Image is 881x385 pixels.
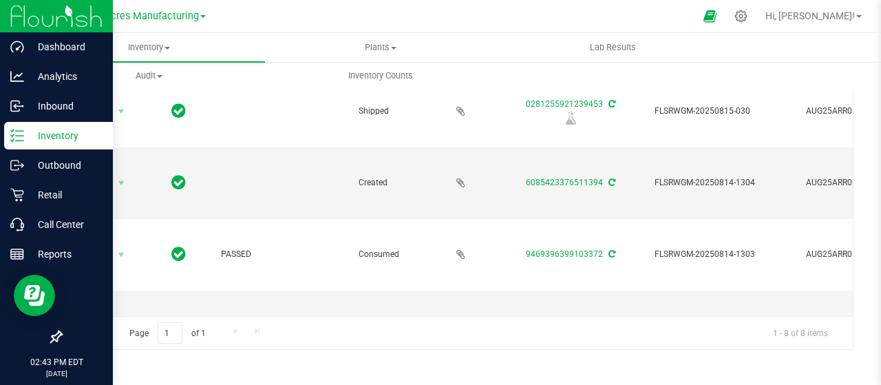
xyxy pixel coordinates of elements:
p: Reports [24,246,107,262]
span: In Sync [171,244,186,264]
a: Lab Results [497,33,729,62]
div: Manage settings [732,10,750,23]
span: FLSRWGM-20250814-1303 [655,248,789,261]
div: Lab Sample [493,111,648,125]
p: [DATE] [6,368,107,379]
span: Hi, [PERSON_NAME]! [765,10,855,21]
inline-svg: Retail [10,188,24,202]
a: Inventory [33,33,265,62]
a: Plants [265,33,497,62]
span: Sync from Compliance System [606,178,615,187]
span: select [113,174,130,193]
span: FLSRWGM-20250814-1304 [655,176,789,189]
a: 6085423376511394 [526,178,603,187]
span: FLSRWGM-20250815-030 [655,105,789,118]
p: Dashboard [24,39,107,55]
span: In Sync [171,101,186,121]
span: In Sync [171,173,186,192]
span: Created [359,176,418,189]
span: Page of 1 [118,322,217,344]
span: select [113,245,130,264]
a: Inventory Counts [265,61,497,90]
inline-svg: Analytics [10,70,24,83]
span: Lab Results [571,41,655,54]
inline-svg: Outbound [10,158,24,172]
span: Inventory [33,41,265,54]
span: Open Ecommerce Menu [694,3,725,30]
inline-svg: Inbound [10,99,24,113]
p: 02:43 PM EDT [6,356,107,368]
span: Sync from Compliance System [606,99,615,109]
a: Audit [33,61,265,90]
span: Green Acres Manufacturing [75,10,199,22]
inline-svg: Reports [10,247,24,261]
span: Consumed [359,248,418,261]
span: Plants [266,41,496,54]
span: PASSED [221,248,342,261]
span: Audit [34,70,264,82]
p: Inventory [24,127,107,144]
p: Call Center [24,216,107,233]
iframe: Resource center [14,275,55,316]
span: Sync from Compliance System [606,249,615,259]
p: Outbound [24,157,107,174]
span: 1 - 8 of 8 items [762,322,839,343]
p: Inbound [24,98,107,114]
p: Analytics [24,68,107,85]
a: 9469396399103372 [526,249,603,259]
inline-svg: Inventory [10,129,24,143]
inline-svg: Dashboard [10,40,24,54]
span: select [113,102,130,121]
inline-svg: Call Center [10,218,24,231]
p: Retail [24,187,107,203]
a: 0281255921239453 [526,99,603,109]
span: Shipped [359,105,418,118]
input: 1 [158,322,182,344]
span: Inventory Counts [330,70,432,82]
